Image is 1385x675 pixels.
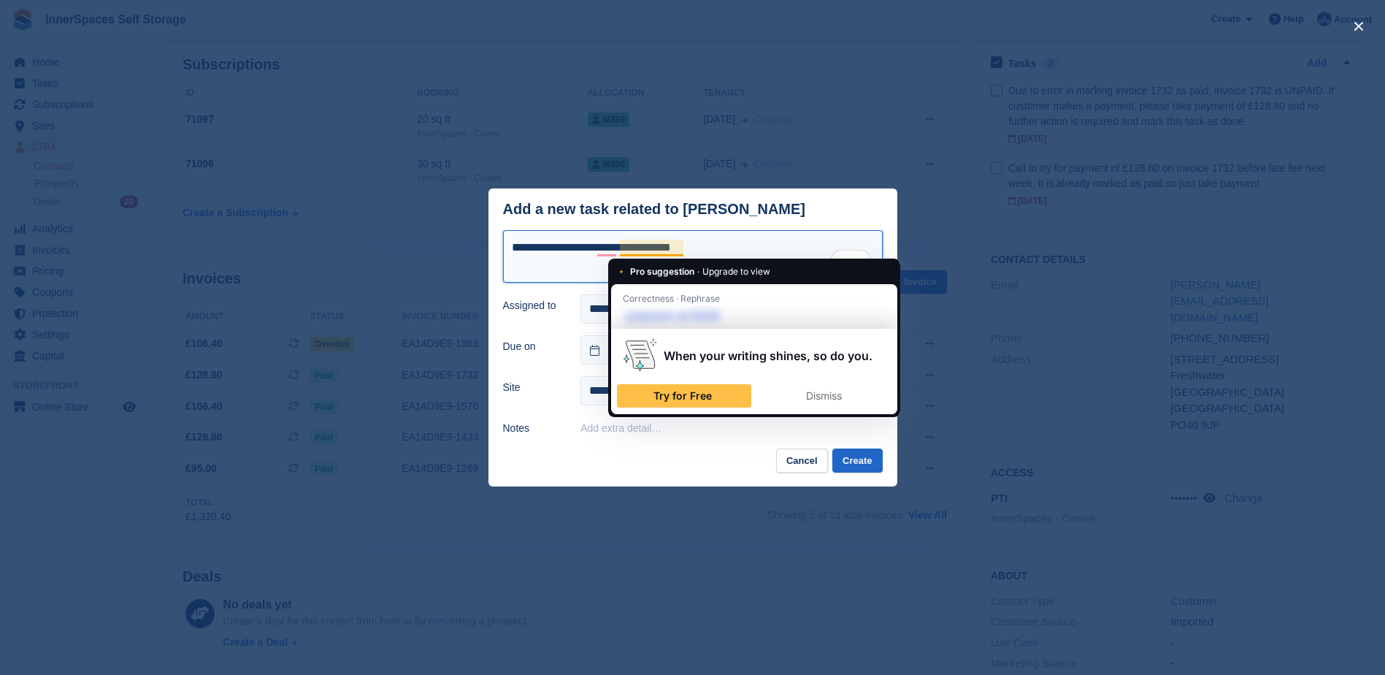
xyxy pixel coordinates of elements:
[503,298,564,313] label: Assigned to
[1347,15,1370,38] button: close
[503,339,564,354] label: Due on
[503,380,564,395] label: Site
[503,201,806,218] div: Add a new task related to [PERSON_NAME]
[832,449,882,473] button: Create
[503,230,883,283] textarea: To enrich screen reader interactions, please activate Accessibility in Grammarly extension settings
[776,449,828,473] button: Cancel
[580,422,661,434] button: Add extra detail…
[503,421,564,436] label: Notes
